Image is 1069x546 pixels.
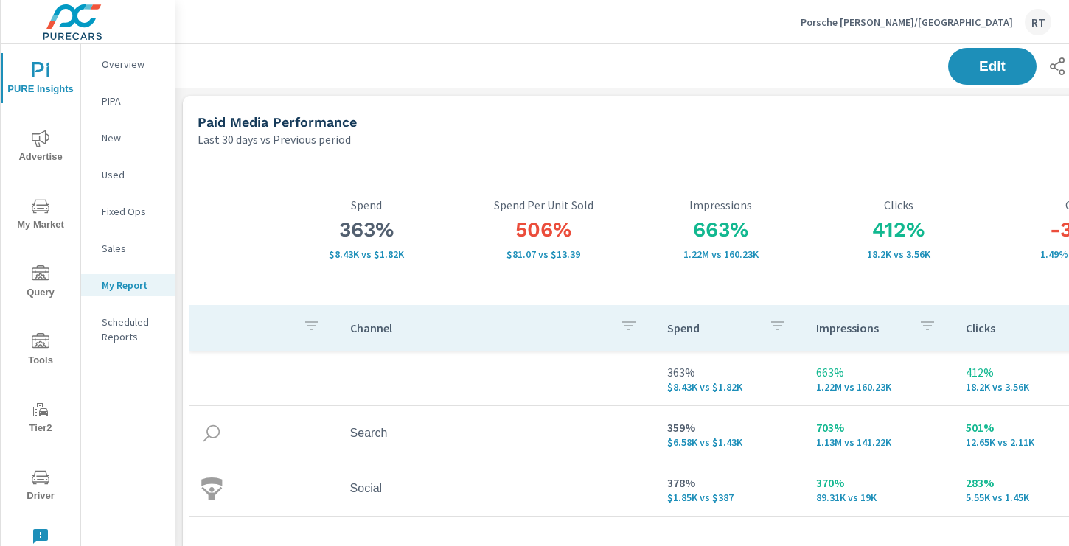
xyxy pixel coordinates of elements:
div: RT [1025,9,1051,35]
p: 663% [816,363,942,381]
p: 1,133,851 vs 141,224 [816,436,942,448]
span: PURE Insights [5,62,76,98]
div: Overview [81,53,175,75]
div: New [81,127,175,149]
p: 703% [816,419,942,436]
p: Channel [350,321,608,335]
p: 359% [667,419,793,436]
p: $6,582 vs $1,433 [667,436,793,448]
h3: 506% [455,217,633,242]
span: My Market [5,197,76,234]
button: Edit [948,48,1037,85]
p: New [102,130,163,145]
img: icon-social.svg [201,477,223,500]
p: Impressions [633,198,810,211]
p: 378% [667,474,793,491]
p: Porsche [PERSON_NAME]/[GEOGRAPHIC_DATA] [801,15,1013,29]
td: Search [338,415,655,452]
p: $8,431 vs $1,820 [277,248,455,260]
p: Impressions [816,321,907,335]
p: $81.07 vs $13.39 [455,248,633,260]
p: 370% [816,474,942,491]
p: Spend [667,321,758,335]
p: 363% [667,363,793,381]
div: Scheduled Reports [81,311,175,348]
h3: 663% [633,217,810,242]
p: PIPA [102,94,163,108]
p: Clicks [966,321,1056,335]
p: Fixed Ops [102,204,163,219]
span: Query [5,265,76,301]
div: PIPA [81,90,175,112]
h5: Paid Media Performance [198,114,357,130]
p: 1,223,160 vs 160,228 [816,381,942,393]
div: Fixed Ops [81,200,175,223]
div: My Report [81,274,175,296]
span: Tier2 [5,401,76,437]
p: 89,309 vs 19,004 [816,491,942,503]
p: 1,223,160 vs 160,228 [633,248,810,260]
h3: 412% [809,217,987,242]
p: $8,431 vs $1,820 [667,381,793,393]
span: Advertise [5,130,76,166]
p: Overview [102,57,163,71]
span: Driver [5,469,76,505]
p: Used [102,167,163,182]
span: Edit [963,60,1022,73]
h3: 363% [277,217,455,242]
p: Clicks [809,198,987,211]
div: Used [81,164,175,186]
div: Sales [81,237,175,259]
span: Tools [5,333,76,369]
p: $1,848 vs $387 [667,491,793,503]
p: Last 30 days vs Previous period [198,130,351,148]
p: Sales [102,241,163,256]
td: Social [338,470,655,507]
p: My Report [102,278,163,293]
p: 18,202 vs 3,556 [809,248,987,260]
p: Spend Per Unit Sold [455,198,633,211]
p: Scheduled Reports [102,315,163,344]
img: icon-search.svg [201,422,223,444]
p: Spend [277,198,455,211]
